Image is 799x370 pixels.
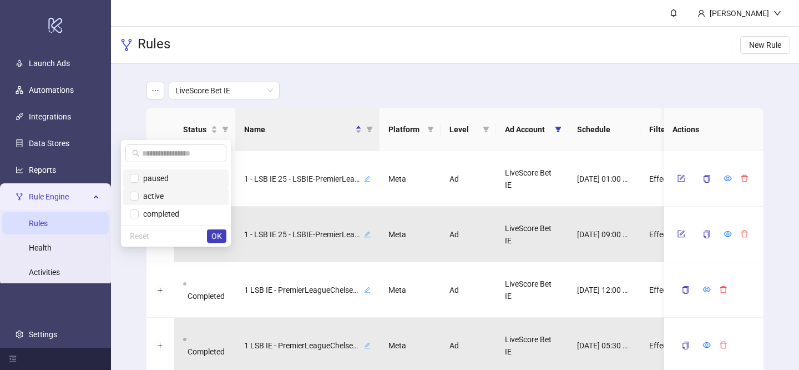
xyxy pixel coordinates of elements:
[681,342,689,349] span: copy
[29,219,48,228] a: Rules
[211,232,222,241] span: OK
[29,243,52,252] a: Health
[29,86,74,94] a: Automations
[649,173,776,185] span: Effective Status is PAUSED AND AND Name ∋ LSBIE-PremierLeague-LiverpoolvsBournemouth AND AND Camp...
[364,121,375,138] span: filter
[125,229,154,243] button: Reset
[740,36,790,54] button: New Rule
[697,9,705,17] span: user
[441,262,496,318] div: Ad
[568,108,640,151] th: Schedule
[740,230,748,238] span: delete
[29,59,70,68] a: Launch Ads
[380,151,441,207] div: Meta
[9,355,17,363] span: menu-fold
[719,341,727,349] span: delete
[553,121,564,138] span: filter
[183,123,209,136] span: Status
[677,230,685,238] span: form
[740,174,748,182] span: delete
[29,268,60,277] a: Activities
[640,108,785,151] th: Filters
[702,231,710,238] span: copy
[388,123,423,136] span: Platform
[577,228,631,241] span: [DATE] 09:00 PM
[380,207,441,262] div: Meta
[483,126,489,133] span: filter
[244,283,371,297] div: 1 LSB IE - PremierLeagueChelseavsLiverpool - Launch - 1daysedit
[724,230,731,238] span: eye
[496,262,568,318] div: LiveScore Bet IE
[244,227,371,242] div: 1 - LSB IE 25 - LSBIE-PremierLeague-[GEOGRAPHIC_DATA] - Pause - [DATE]edit
[174,108,235,151] th: Status
[244,123,353,136] span: Name
[773,9,781,17] span: down
[702,286,710,294] a: eye
[736,227,752,241] button: delete
[724,174,731,182] span: eye
[139,209,179,218] span: completed
[715,283,731,296] button: delete
[496,207,568,262] div: LiveScore Bet IE
[244,172,371,186] div: 1 - LSB IE 25 - LSBIE-PremierLeague-[GEOGRAPHIC_DATA] - Launch - [DATE]edit
[222,126,229,133] span: filter
[156,286,165,295] button: Expand row
[220,121,231,138] span: filter
[441,207,496,262] div: Ad
[702,341,710,350] a: eye
[505,123,550,136] span: Ad Account
[441,151,496,207] div: Ad
[364,287,371,293] span: edit
[577,173,631,185] span: [DATE] 01:00 AM
[139,192,164,201] span: active
[649,284,776,296] span: Effective Status is PAUSED AND AND Name ∋ PremierLeagueChelseavsLiverpool AND AND Campaign Name i...
[577,284,631,296] span: [DATE] 12:00 AM
[188,292,225,301] span: Completed
[132,149,140,157] span: search
[702,175,710,183] span: copy
[244,228,362,241] span: 1 - LSB IE 25 - LSBIE-PremierLeague-[GEOGRAPHIC_DATA] - Pause - [DATE]
[364,342,371,349] span: edit
[724,230,731,239] a: eye
[380,262,441,318] div: Meta
[188,347,225,356] span: Completed
[672,227,689,241] button: form
[29,186,90,208] span: Rule Engine
[207,229,226,243] button: OK
[29,139,69,148] a: Data Stores
[705,7,773,19] div: [PERSON_NAME]
[577,339,631,352] span: [DATE] 05:30 PM
[719,286,727,293] span: delete
[694,226,719,243] button: copy
[29,112,71,121] a: Integrations
[120,38,133,52] span: fork
[16,193,23,201] span: fork
[555,126,562,133] span: filter
[672,172,689,185] button: form
[244,339,362,352] span: 1 LSB IE - PremierLeagueChelseavsLiverpool - Pause - 1days
[749,41,781,49] span: New Rule
[715,338,731,352] button: delete
[649,228,776,241] span: Effective Status is ACTIVE AND AND Name ∋ LSBIE-PremierLeague-LiverpoolvsBournemouth AND AND Camp...
[151,87,159,94] span: ellipsis
[681,286,689,294] span: copy
[702,341,710,349] span: eye
[244,284,362,296] span: 1 LSB IE - PremierLeagueChelseavsLiverpool - Launch - 1days
[235,108,380,151] th: Name
[244,338,371,353] div: 1 LSB IE - PremierLeagueChelseavsLiverpool - Pause - 1daysedit
[29,166,56,174] a: Reports
[496,151,568,207] div: LiveScore Bet IE
[649,339,776,352] span: Effective Status is ACTIVE AND AND Name ∋ PremierLeagueChelseavsLiverpool AND AND Campaign Name i...
[139,174,169,183] span: paused
[672,337,698,354] button: copy
[702,286,710,293] span: eye
[175,82,273,99] span: LiveScore Bet IE
[736,172,752,185] button: delete
[449,123,478,136] span: Level
[724,174,731,183] a: eye
[425,121,436,138] span: filter
[138,36,170,54] h3: Rules
[694,170,719,188] button: copy
[672,281,698,299] button: copy
[156,342,165,351] button: Expand row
